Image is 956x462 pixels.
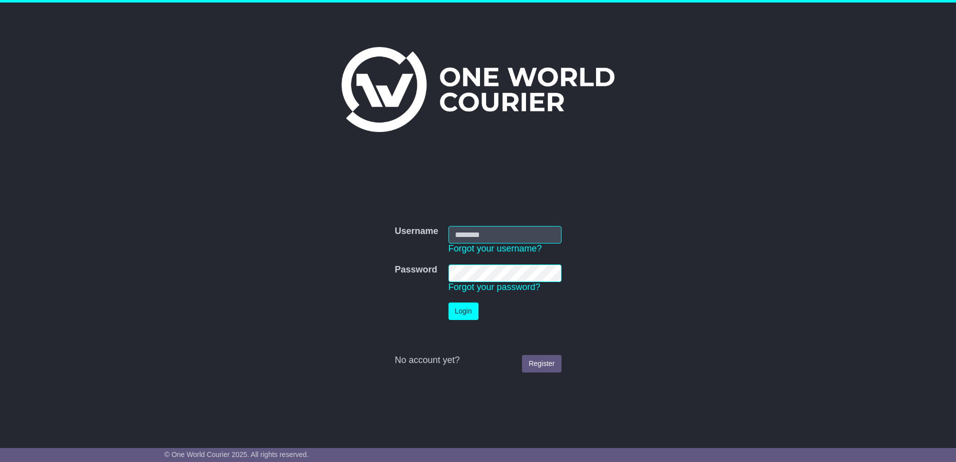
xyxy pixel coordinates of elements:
a: Register [522,355,561,372]
span: © One World Courier 2025. All rights reserved. [164,450,309,458]
a: Forgot your password? [448,282,540,292]
label: Password [394,264,437,275]
div: No account yet? [394,355,561,366]
button: Login [448,302,478,320]
a: Forgot your username? [448,243,542,253]
img: One World [341,47,614,132]
label: Username [394,226,438,237]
